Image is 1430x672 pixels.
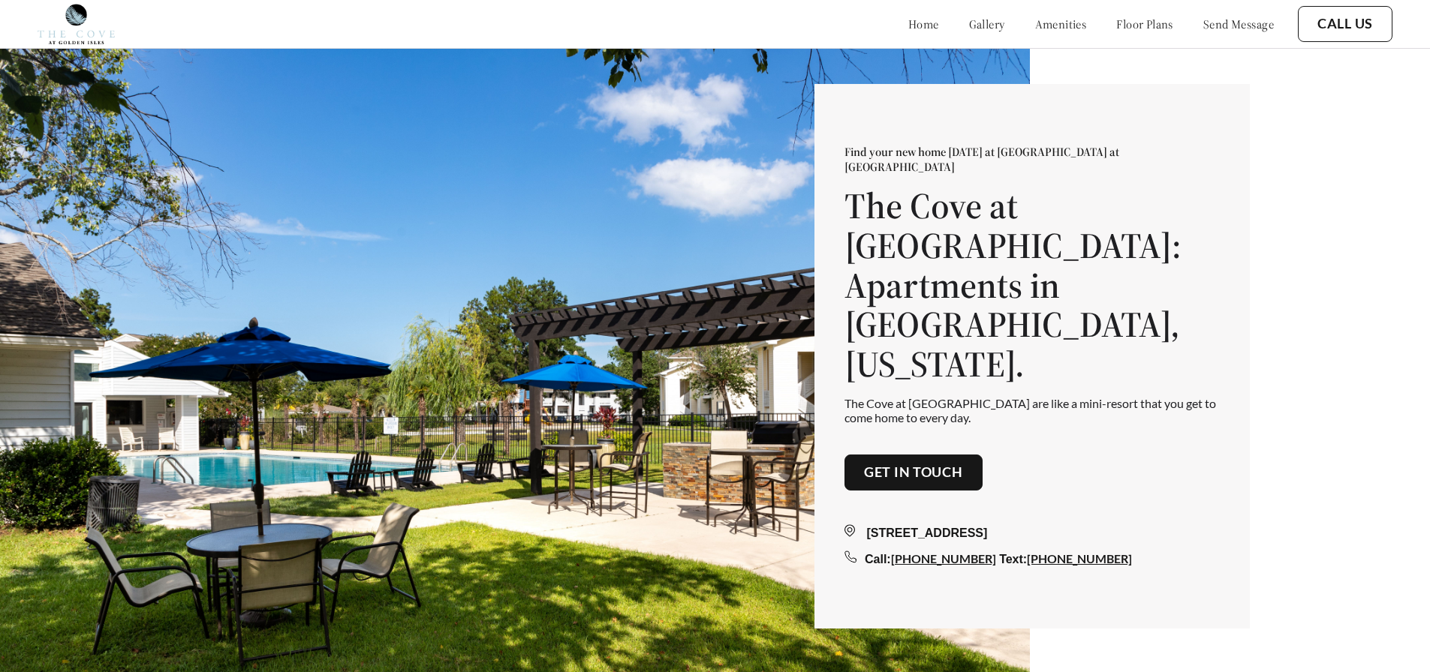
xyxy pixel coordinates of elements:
p: Find your new home [DATE] at [GEOGRAPHIC_DATA] at [GEOGRAPHIC_DATA] [844,144,1220,174]
a: amenities [1035,16,1087,31]
span: Text: [999,553,1027,565]
a: floor plans [1116,16,1173,31]
a: home [908,16,939,31]
p: The Cove at [GEOGRAPHIC_DATA] are like a mini-resort that you get to come home to every day. [844,396,1220,424]
a: send message [1203,16,1274,31]
span: Call: [865,553,891,565]
a: [PHONE_NUMBER] [891,551,996,565]
h1: The Cove at [GEOGRAPHIC_DATA]: Apartments in [GEOGRAPHIC_DATA], [US_STATE]. [844,186,1220,384]
div: [STREET_ADDRESS] [844,524,1220,542]
a: Get in touch [864,464,963,481]
a: [PHONE_NUMBER] [1027,551,1132,565]
button: Call Us [1298,6,1392,42]
button: Get in touch [844,454,983,490]
a: Call Us [1317,16,1373,32]
img: cove_at_golden_isles_logo.png [38,4,115,44]
a: gallery [969,16,1005,31]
